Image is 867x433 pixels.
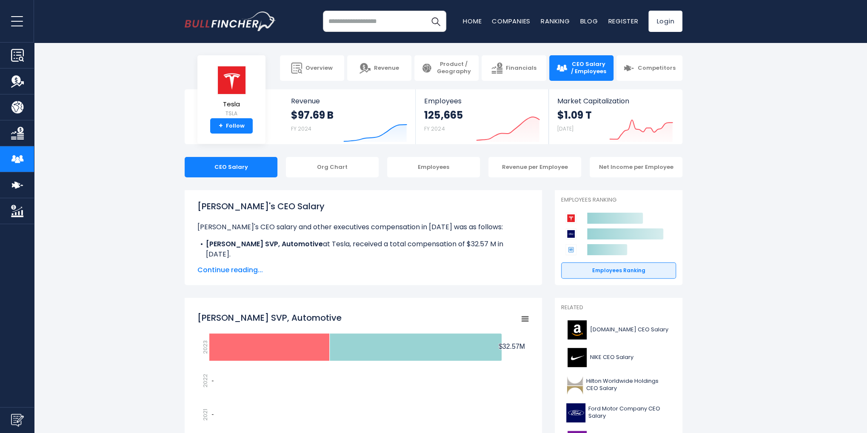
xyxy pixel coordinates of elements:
span: Competitors [638,65,676,72]
span: Financials [506,65,536,72]
a: CEO Salary / Employees [549,55,613,81]
a: +Follow [210,118,253,134]
span: NIKE CEO Salary [590,354,633,361]
a: Tesla TSLA [216,66,247,119]
a: Market Capitalization $1.09 T [DATE] [549,89,682,144]
div: Org Chart [286,157,379,177]
div: Employees [387,157,480,177]
tspan: [PERSON_NAME] SVP, Automotive [197,312,342,324]
a: Ford Motor Company CEO Salary [561,401,676,424]
small: FY 2024 [424,125,445,132]
span: Product / Geography [436,61,472,75]
a: Revenue $97.69 B FY 2024 [282,89,416,144]
div: Revenue per Employee [488,157,581,177]
strong: + [219,122,223,130]
a: Employees 125,665 FY 2024 [416,89,548,144]
b: [PERSON_NAME] SVP, Automotive [206,239,323,249]
p: Employees Ranking [561,197,676,204]
tspan: $32.57M [499,343,525,350]
a: Hilton Worldwide Holdings CEO Salary [561,373,676,397]
small: [DATE] [557,125,573,132]
small: FY 2024 [291,125,311,132]
a: NIKE CEO Salary [561,346,676,369]
img: Tesla competitors logo [565,213,576,224]
p: Related [561,304,676,311]
span: Revenue [291,97,407,105]
h1: [PERSON_NAME]'s CEO Salary [197,200,529,213]
img: bullfincher logo [185,11,276,31]
a: Login [648,11,682,32]
text: 2021 [201,409,209,421]
span: Overview [305,65,333,72]
a: Ranking [541,17,570,26]
span: Tesla [217,101,246,108]
span: Hilton Worldwide Holdings CEO Salary [586,378,671,392]
text: - [211,410,214,418]
span: [DOMAIN_NAME] CEO Salary [590,326,668,333]
a: Blog [580,17,598,26]
img: HLT logo [566,376,584,395]
span: Market Capitalization [557,97,673,105]
a: Competitors [616,55,682,81]
a: Home [463,17,482,26]
span: Employees [424,97,539,105]
span: Continue reading... [197,265,529,275]
img: F logo [566,403,586,422]
img: AMZN logo [566,320,588,339]
a: Revenue [347,55,411,81]
a: Employees Ranking [561,262,676,279]
strong: $1.09 T [557,108,592,122]
div: Net Income per Employee [590,157,682,177]
p: [PERSON_NAME]'s CEO salary and other executives compensation in [DATE] was as follows: [197,222,529,232]
a: [DOMAIN_NAME] CEO Salary [561,318,676,342]
a: Companies [492,17,530,26]
img: Ford Motor Company competitors logo [565,228,576,239]
a: Go to homepage [185,11,276,31]
a: Overview [280,55,344,81]
div: CEO Salary [185,157,277,177]
span: Ford Motor Company CEO Salary [588,405,671,420]
text: - [211,377,214,384]
a: Product / Geography [414,55,479,81]
strong: $97.69 B [291,108,334,122]
li: at Tesla, received a total compensation of $32.57 M in [DATE]. [197,239,529,259]
span: Revenue [374,65,399,72]
img: General Motors Company competitors logo [565,244,576,255]
a: Financials [482,55,546,81]
text: 2023 [201,340,209,354]
a: Register [608,17,638,26]
img: NKE logo [566,348,588,367]
text: 2022 [201,374,209,387]
span: CEO Salary / Employees [570,61,607,75]
strong: 125,665 [424,108,462,122]
small: TSLA [217,110,246,117]
button: Search [425,11,446,32]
